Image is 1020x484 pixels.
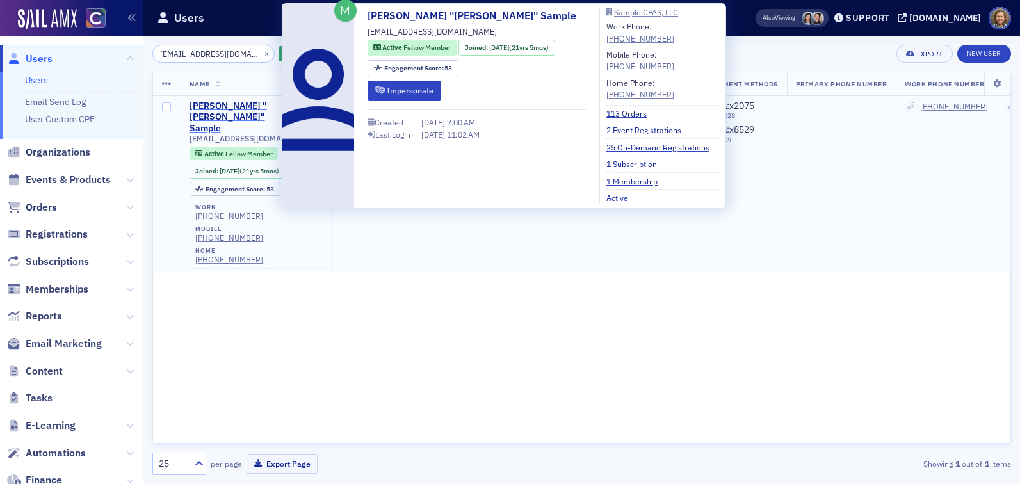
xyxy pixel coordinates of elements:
[26,145,90,159] span: Organizations
[606,49,674,72] div: Mobile Phone:
[195,211,263,221] a: [PHONE_NUMBER]
[220,166,239,175] span: [DATE]
[368,81,441,101] button: Impersonate
[709,79,778,88] span: Payment Methods
[403,43,451,52] span: Fellow Member
[211,458,242,469] label: per page
[709,100,754,111] span: Visa : x2075
[796,79,887,88] span: Primary Phone Number
[811,12,824,25] span: Pamela Galey-Coleman
[709,111,778,120] span: 12 / 2028
[709,124,754,135] span: Visa : x8529
[261,47,273,59] button: ×
[898,13,985,22] button: [DOMAIN_NAME]
[368,60,458,76] div: Engagement Score: 53
[606,192,638,204] a: Active
[26,52,53,66] span: Users
[26,364,63,378] span: Content
[489,43,549,53] div: (21yrs 5mos)
[195,167,220,175] span: Joined :
[206,184,266,193] span: Engagement Score :
[373,43,451,53] a: Active Fellow Member
[489,43,509,52] span: [DATE]
[606,175,667,187] a: 1 Membership
[225,149,273,158] span: Fellow Member
[220,167,279,175] div: (21yrs 5mos)
[26,391,53,405] span: Tasks
[279,46,332,62] button: AddFilter
[606,158,667,170] a: 1 Subscription
[920,102,988,111] a: [PHONE_NUMBER]
[26,282,88,296] span: Memberships
[204,149,225,158] span: Active
[957,45,1011,63] a: New User
[18,9,77,29] img: SailAMX
[190,101,296,134] a: [PERSON_NAME] "[PERSON_NAME]" Sample
[195,149,272,157] a: Active Fellow Member
[174,10,204,26] h1: Users
[375,119,403,126] div: Created
[734,458,1011,469] div: Showing out of items
[152,45,275,63] input: Search…
[606,20,674,44] div: Work Phone:
[26,419,76,433] span: E-Learning
[247,454,318,474] button: Export Page
[195,255,263,264] a: [PHONE_NUMBER]
[465,43,489,53] span: Joined :
[447,129,480,140] span: 11:02 AM
[606,33,674,44] a: [PHONE_NUMBER]
[7,364,63,378] a: Content
[846,12,890,24] div: Support
[25,74,48,86] a: Users
[195,225,263,233] div: mobile
[206,186,274,193] div: 53
[7,200,57,214] a: Orders
[26,200,57,214] span: Orders
[896,45,952,63] button: Export
[606,108,656,119] a: 113 Orders
[26,337,102,351] span: Email Marketing
[25,113,95,125] a: User Custom CPE
[7,309,62,323] a: Reports
[384,65,453,72] div: 53
[195,204,263,211] div: work
[7,227,88,241] a: Registrations
[382,43,403,52] span: Active
[26,255,89,269] span: Subscriptions
[763,13,795,22] span: Viewing
[7,337,102,351] a: Email Marketing
[195,233,263,243] div: [PHONE_NUMBER]
[190,134,319,143] span: [EMAIL_ADDRESS][DOMAIN_NAME]
[606,8,719,16] a: Sample CPAS, LLC
[190,147,279,160] div: Active: Active: Fellow Member
[447,117,475,127] span: 7:00 AM
[190,165,286,179] div: Joined: 2004-03-31 00:00:00
[606,77,674,101] div: Home Phone:
[606,88,674,100] a: [PHONE_NUMBER]
[989,7,1011,29] span: Profile
[614,9,678,16] div: Sample CPAS, LLC
[26,173,111,187] span: Events & Products
[796,100,803,111] span: —
[190,79,210,88] span: Name
[709,136,778,144] span: 8 / 2019
[7,391,53,405] a: Tasks
[26,227,88,241] span: Registrations
[7,419,76,433] a: E-Learning
[7,282,88,296] a: Memberships
[606,60,674,72] a: [PHONE_NUMBER]
[368,26,497,37] span: [EMAIL_ADDRESS][DOMAIN_NAME]
[905,79,984,88] span: Work Phone Number
[909,12,981,24] div: [DOMAIN_NAME]
[802,12,815,25] span: Stacy Svendsen
[86,8,106,28] img: SailAMX
[384,63,445,72] span: Engagement Score :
